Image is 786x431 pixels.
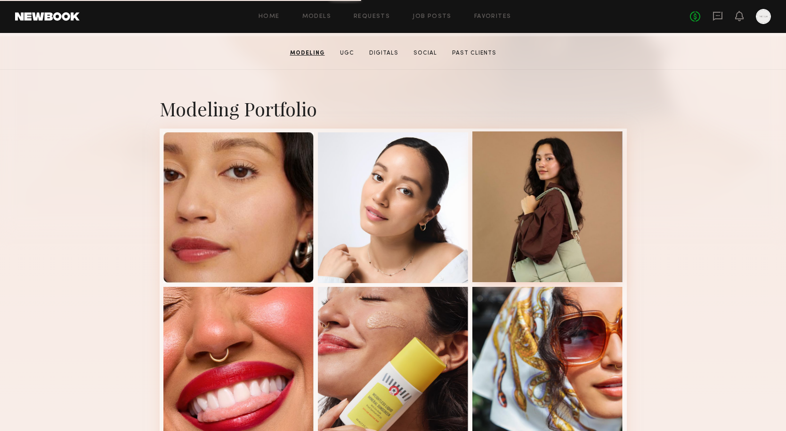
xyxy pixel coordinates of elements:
[336,49,358,57] a: UGC
[302,14,331,20] a: Models
[160,96,627,121] div: Modeling Portfolio
[286,49,329,57] a: Modeling
[474,14,511,20] a: Favorites
[354,14,390,20] a: Requests
[410,49,441,57] a: Social
[259,14,280,20] a: Home
[448,49,500,57] a: Past Clients
[365,49,402,57] a: Digitals
[413,14,452,20] a: Job Posts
